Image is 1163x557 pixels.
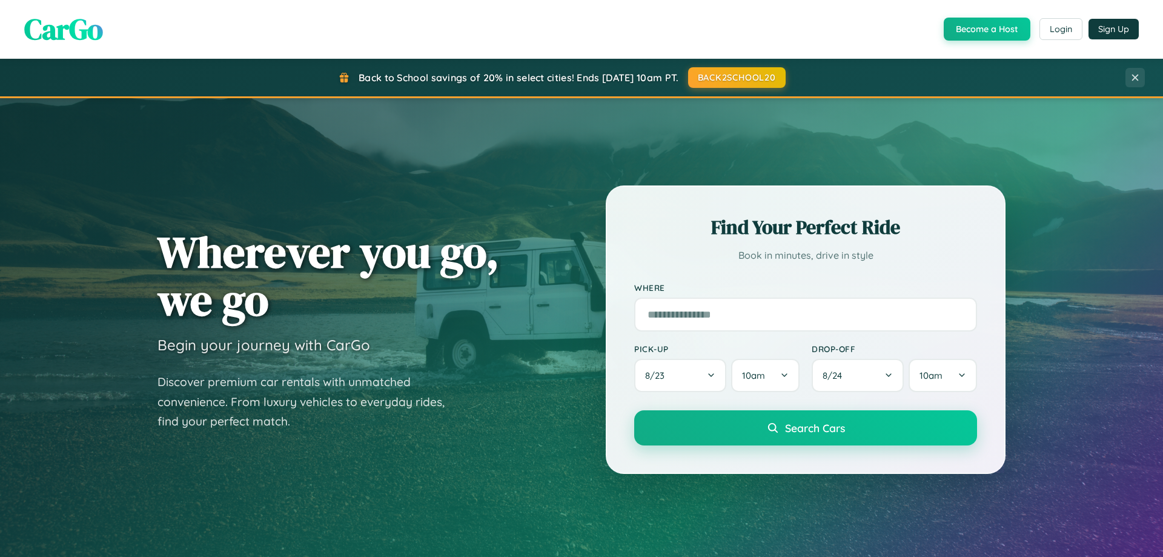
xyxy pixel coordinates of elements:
button: 8/23 [634,359,726,392]
span: 10am [742,370,765,381]
h2: Find Your Perfect Ride [634,214,977,241]
span: 8 / 24 [823,370,848,381]
label: Pick-up [634,344,800,354]
button: Login [1039,18,1082,40]
button: Search Cars [634,410,977,445]
span: 8 / 23 [645,370,671,381]
button: 10am [731,359,800,392]
h1: Wherever you go, we go [157,228,499,324]
p: Book in minutes, drive in style [634,247,977,264]
button: 8/24 [812,359,904,392]
h3: Begin your journey with CarGo [157,336,370,354]
span: Search Cars [785,421,845,435]
p: Discover premium car rentals with unmatched convenience. From luxury vehicles to everyday rides, ... [157,372,460,432]
label: Where [634,282,977,293]
span: 10am [919,370,943,381]
label: Drop-off [812,344,977,354]
button: 10am [909,359,977,392]
button: Sign Up [1088,19,1139,39]
span: Back to School savings of 20% in select cities! Ends [DATE] 10am PT. [359,72,678,84]
span: CarGo [24,9,103,49]
button: Become a Host [944,18,1030,41]
button: BACK2SCHOOL20 [688,67,786,88]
